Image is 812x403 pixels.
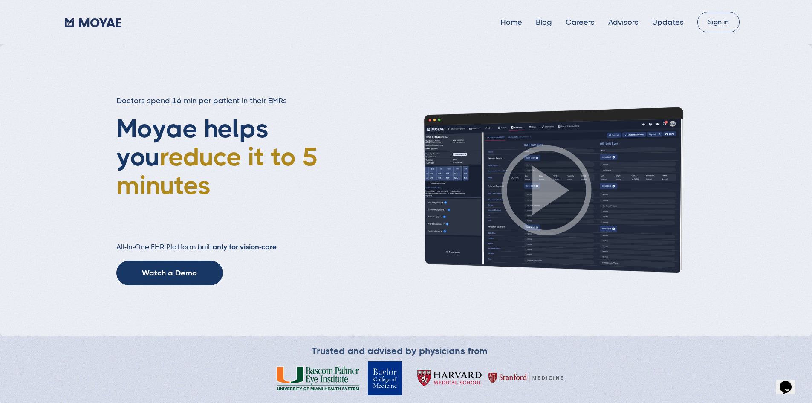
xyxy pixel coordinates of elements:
[410,365,488,391] img: Harvard Medical School
[697,12,740,32] a: Sign in
[652,18,684,26] a: Updates
[500,18,522,26] a: Home
[368,361,402,395] img: Baylor College of Medicine Logo
[776,369,803,394] iframe: chat widget
[116,96,343,106] h3: Doctors spend 16 min per patient in their EMRs
[276,366,359,390] img: Bascom Palmer Eye Institute University of Miami Health System Logo
[65,18,121,27] img: Moyae Logo
[536,18,552,26] a: Blog
[116,261,223,285] a: Watch a Demo
[65,16,121,29] a: home
[398,106,696,274] img: Patient history screenshot
[116,243,343,252] h2: All-In-One EHR Platform built
[608,18,639,26] a: Advisors
[312,345,488,357] div: Trusted and advised by physicians from
[116,142,318,200] span: reduce it to 5 minutes
[116,115,343,226] h1: Moyae helps you
[488,365,565,391] img: Harvard Medical School
[566,18,595,26] a: Careers
[213,243,277,251] strong: only for vision-care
